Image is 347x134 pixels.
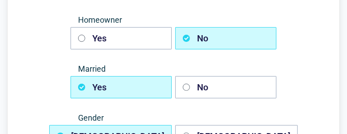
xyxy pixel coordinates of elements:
span: Married [71,64,276,74]
button: No [175,76,276,98]
button: Yes [71,27,172,49]
span: Homeowner [71,15,276,25]
button: No [175,27,276,49]
span: Gender [71,113,276,123]
button: Yes [71,76,172,98]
